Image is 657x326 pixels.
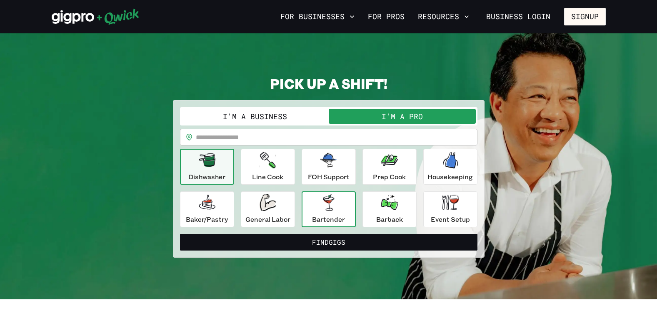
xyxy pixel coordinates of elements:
button: Signup [564,8,606,25]
a: For Pros [365,10,408,24]
button: Dishwasher [180,149,234,185]
button: I'm a Pro [329,109,476,124]
button: Housekeeping [423,149,477,185]
a: Business Login [479,8,557,25]
button: I'm a Business [182,109,329,124]
p: Housekeeping [427,172,473,182]
button: FindGigs [180,234,477,251]
h2: PICK UP A SHIFT! [173,75,485,92]
p: Baker/Pastry [186,214,228,224]
p: Dishwasher [188,172,225,182]
p: Line Cook [252,172,283,182]
button: Resources [415,10,472,24]
p: Prep Cook [373,172,406,182]
p: Bartender [312,214,345,224]
button: For Businesses [277,10,358,24]
button: Baker/Pastry [180,191,234,227]
button: Bartender [302,191,356,227]
button: Event Setup [423,191,477,227]
button: FOH Support [302,149,356,185]
button: General Labor [241,191,295,227]
p: FOH Support [308,172,350,182]
p: Barback [376,214,403,224]
button: Prep Cook [362,149,417,185]
p: General Labor [245,214,290,224]
button: Barback [362,191,417,227]
p: Event Setup [431,214,470,224]
button: Line Cook [241,149,295,185]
